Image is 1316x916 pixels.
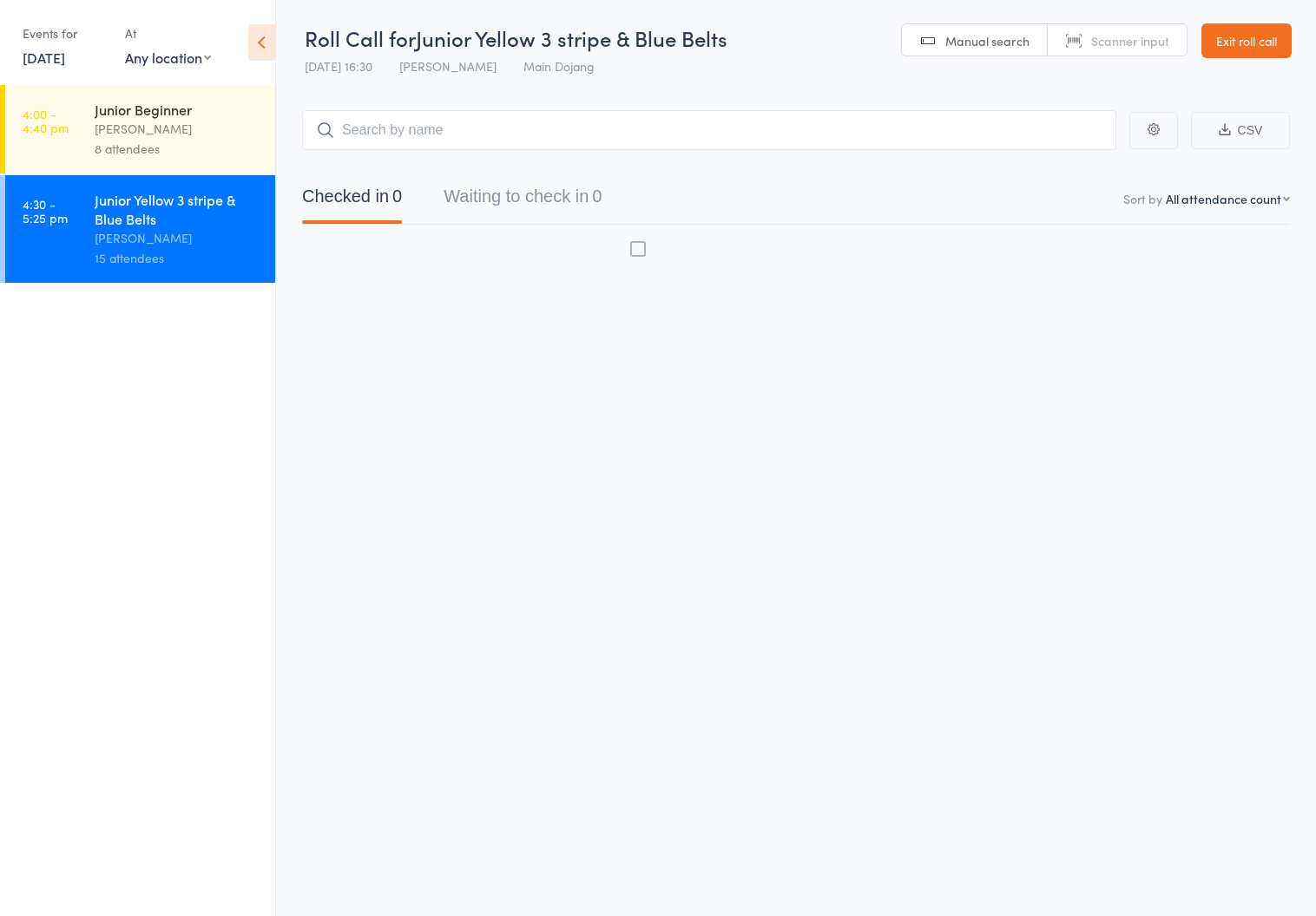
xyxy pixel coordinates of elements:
[95,248,260,268] div: 15 attendees
[23,107,69,134] time: 4:00 - 4:40 pm
[23,19,108,48] div: Events for
[1123,190,1162,207] label: Sort by
[305,57,372,75] span: [DATE] 16:30
[444,178,602,224] button: Waiting to check in0
[5,175,275,283] a: 4:30 -5:25 pmJunior Yellow 3 stripe & Blue Belts[PERSON_NAME]15 attendees
[399,57,497,75] span: [PERSON_NAME]
[125,48,211,67] div: Any location
[23,197,68,225] time: 4:30 - 5:25 pm
[523,57,595,75] span: Main Dojang
[95,139,260,159] div: 8 attendees
[1201,23,1292,58] a: Exit roll call
[5,85,275,173] a: 4:00 -4:40 pmJunior Beginner[PERSON_NAME]8 attendees
[1091,32,1169,49] span: Scanner input
[945,32,1030,49] span: Manual search
[302,110,1116,150] input: Search by name
[95,228,260,248] div: [PERSON_NAME]
[23,48,65,67] a: [DATE]
[125,19,211,48] div: At
[95,119,260,139] div: [PERSON_NAME]
[1191,112,1290,149] button: CSV
[1166,190,1281,207] div: All attendance count
[95,100,260,119] div: Junior Beginner
[305,23,416,52] span: Roll Call for
[416,23,727,52] span: Junior Yellow 3 stripe & Blue Belts
[95,190,260,228] div: Junior Yellow 3 stripe & Blue Belts
[302,178,402,224] button: Checked in0
[592,186,602,206] div: 0
[392,186,402,206] div: 0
